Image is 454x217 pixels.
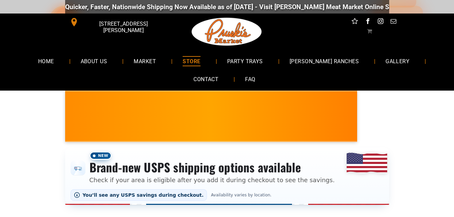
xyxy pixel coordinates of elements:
a: CONTACT [183,70,229,88]
a: FAQ [235,70,265,88]
span: Availability varies by location. [210,193,273,197]
img: Pruski-s+Market+HQ+Logo2-1920w.png [190,14,263,50]
a: [PERSON_NAME] RANCHES [279,52,369,70]
a: ABOUT US [71,52,117,70]
a: facebook [363,17,372,27]
h3: Brand-new USPS shipping options available [89,160,335,175]
a: MARKET [124,52,166,70]
a: [STREET_ADDRESS][PERSON_NAME] [65,17,168,27]
a: HOME [28,52,64,70]
a: instagram [376,17,385,27]
span: New [89,151,112,160]
a: email [389,17,398,27]
a: PARTY TRAYS [217,52,273,70]
a: STORE [172,52,210,70]
div: Shipping options announcement [65,147,389,205]
a: Social network [350,17,359,27]
a: GALLERY [375,52,420,70]
span: [STREET_ADDRESS][PERSON_NAME] [80,17,167,37]
span: You’ll see any USPS savings during checkout. [83,192,204,198]
p: Check if your area is eligible after you add it during checkout to see the savings. [89,175,335,185]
